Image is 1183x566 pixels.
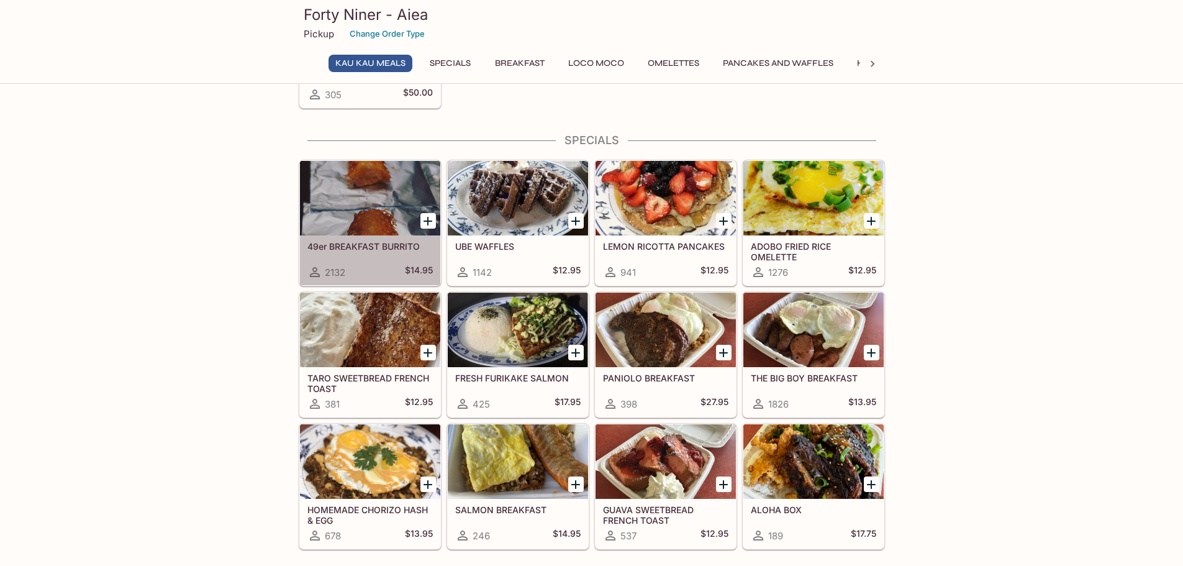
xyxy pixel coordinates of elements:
[344,24,430,43] button: Change Order Type
[329,55,412,72] button: Kau Kau Meals
[420,345,436,360] button: Add TARO SWEETBREAD FRENCH TOAST
[596,424,736,499] div: GUAVA SWEETBREAD FRENCH TOAST
[299,160,441,286] a: 49er BREAKFAST BURRITO2132$14.95
[448,293,588,367] div: FRESH FURIKAKE SALMON
[488,55,551,72] button: Breakfast
[405,528,433,543] h5: $13.95
[596,293,736,367] div: PANIOLO BREAKFAST
[864,477,879,492] button: Add ALOHA BOX
[743,161,884,235] div: ADOBO FRIED RICE OMELETTE
[743,160,884,286] a: ADOBO FRIED RICE OMELETTE1276$12.95
[743,424,884,549] a: ALOHA BOX189$17.75
[751,373,876,383] h5: THE BIG BOY BREAKFAST
[300,161,440,235] div: 49er BREAKFAST BURRITO
[603,241,728,252] h5: LEMON RICOTTA PANCAKES
[603,504,728,525] h5: GUAVA SWEETBREAD FRENCH TOAST
[447,160,589,286] a: UBE WAFFLES1142$12.95
[420,213,436,229] button: Add 49er BREAKFAST BURRITO
[751,241,876,262] h5: ADOBO FRIED RICE OMELETTE
[568,345,584,360] button: Add FRESH FURIKAKE SALMON
[473,398,490,410] span: 425
[768,530,783,542] span: 189
[716,477,732,492] button: Add GUAVA SWEETBREAD FRENCH TOAST
[596,161,736,235] div: LEMON RICOTTA PANCAKES
[641,55,706,72] button: Omelettes
[304,5,880,24] h3: Forty Niner - Aiea
[700,528,728,543] h5: $12.95
[325,398,340,410] span: 381
[595,292,737,418] a: PANIOLO BREAKFAST398$27.95
[405,396,433,411] h5: $12.95
[422,55,478,72] button: Specials
[307,373,433,393] h5: TARO SWEETBREAD FRENCH TOAST
[307,241,433,252] h5: 49er BREAKFAST BURRITO
[851,528,876,543] h5: $17.75
[299,424,441,549] a: HOMEMADE CHORIZO HASH & EGG678$13.95
[716,55,840,72] button: Pancakes and Waffles
[716,213,732,229] button: Add LEMON RICOTTA PANCAKES
[403,87,433,102] h5: $50.00
[864,213,879,229] button: Add ADOBO FRIED RICE OMELETTE
[716,345,732,360] button: Add PANIOLO BREAKFAST
[455,241,581,252] h5: UBE WAFFLES
[620,530,637,542] span: 537
[325,267,345,278] span: 2132
[620,267,636,278] span: 941
[447,424,589,549] a: SALMON BREAKFAST246$14.95
[448,424,588,499] div: SALMON BREAKFAST
[325,530,341,542] span: 678
[307,504,433,525] h5: HOMEMADE CHORIZO HASH & EGG
[620,398,637,410] span: 398
[595,424,737,549] a: GUAVA SWEETBREAD FRENCH TOAST537$12.95
[561,55,631,72] button: Loco Moco
[595,160,737,286] a: LEMON RICOTTA PANCAKES941$12.95
[304,28,334,40] p: Pickup
[700,396,728,411] h5: $27.95
[420,477,436,492] button: Add HOMEMADE CHORIZO HASH & EGG
[568,213,584,229] button: Add UBE WAFFLES
[299,292,441,418] a: TARO SWEETBREAD FRENCH TOAST381$12.95
[405,265,433,280] h5: $14.95
[325,89,342,101] span: 305
[455,373,581,383] h5: FRESH FURIKAKE SALMON
[864,345,879,360] button: Add THE BIG BOY BREAKFAST
[700,265,728,280] h5: $12.95
[768,267,788,278] span: 1276
[555,396,581,411] h5: $17.95
[473,530,490,542] span: 246
[455,504,581,515] h5: SALMON BREAKFAST
[603,373,728,383] h5: PANIOLO BREAKFAST
[568,477,584,492] button: Add SALMON BREAKFAST
[768,398,789,410] span: 1826
[743,424,884,499] div: ALOHA BOX
[850,55,1004,72] button: Hawaiian Style French Toast
[553,265,581,280] h5: $12.95
[300,424,440,499] div: HOMEMADE CHORIZO HASH & EGG
[448,161,588,235] div: UBE WAFFLES
[553,528,581,543] h5: $14.95
[743,292,884,418] a: THE BIG BOY BREAKFAST1826$13.95
[848,265,876,280] h5: $12.95
[300,293,440,367] div: TARO SWEETBREAD FRENCH TOAST
[473,267,492,278] span: 1142
[299,134,885,147] h4: Specials
[751,504,876,515] h5: ALOHA BOX
[743,293,884,367] div: THE BIG BOY BREAKFAST
[447,292,589,418] a: FRESH FURIKAKE SALMON425$17.95
[848,396,876,411] h5: $13.95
